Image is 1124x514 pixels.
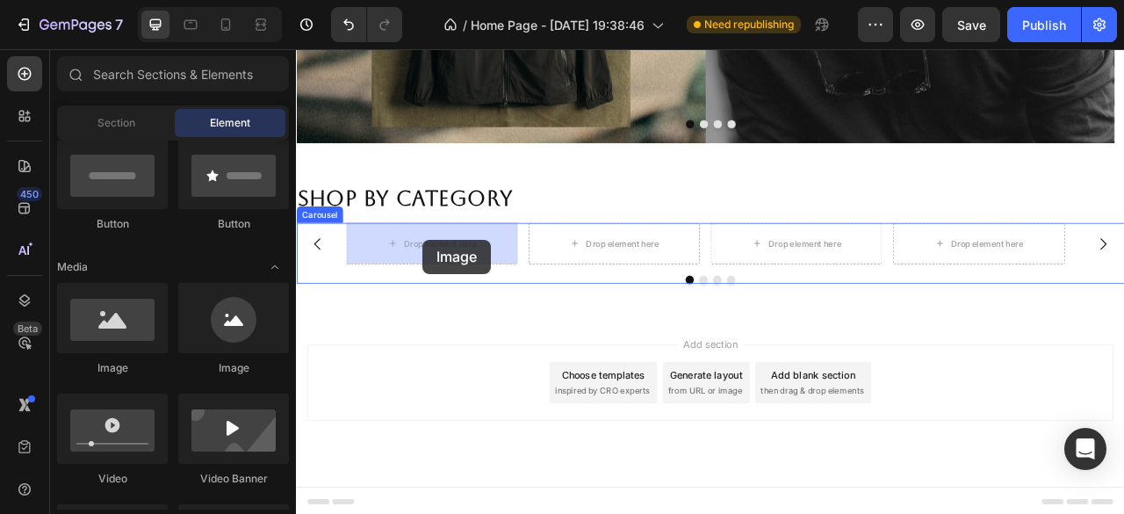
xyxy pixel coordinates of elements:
span: Save [957,18,986,33]
div: Video [57,471,168,487]
div: Undo/Redo [331,7,402,42]
div: Image [57,360,168,376]
div: Video Banner [178,471,289,487]
span: Section [97,115,135,131]
button: Publish [1007,7,1081,42]
div: Publish [1022,16,1066,34]
button: 7 [7,7,131,42]
div: Beta [13,322,42,336]
div: Image [178,360,289,376]
span: Toggle open [261,253,289,281]
div: Open Intercom Messenger [1064,428,1106,470]
div: Button [178,216,289,232]
span: Element [210,115,250,131]
input: Search Sections & Elements [57,56,289,91]
div: Button [57,216,168,232]
span: Need republishing [704,17,794,33]
p: 7 [115,14,123,35]
iframe: To enrich screen reader interactions, please activate Accessibility in Grammarly extension settings [296,49,1124,514]
div: 450 [17,187,42,201]
span: Home Page - [DATE] 19:38:46 [471,16,645,34]
span: Media [57,259,88,275]
span: / [463,16,467,34]
button: Save [942,7,1000,42]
